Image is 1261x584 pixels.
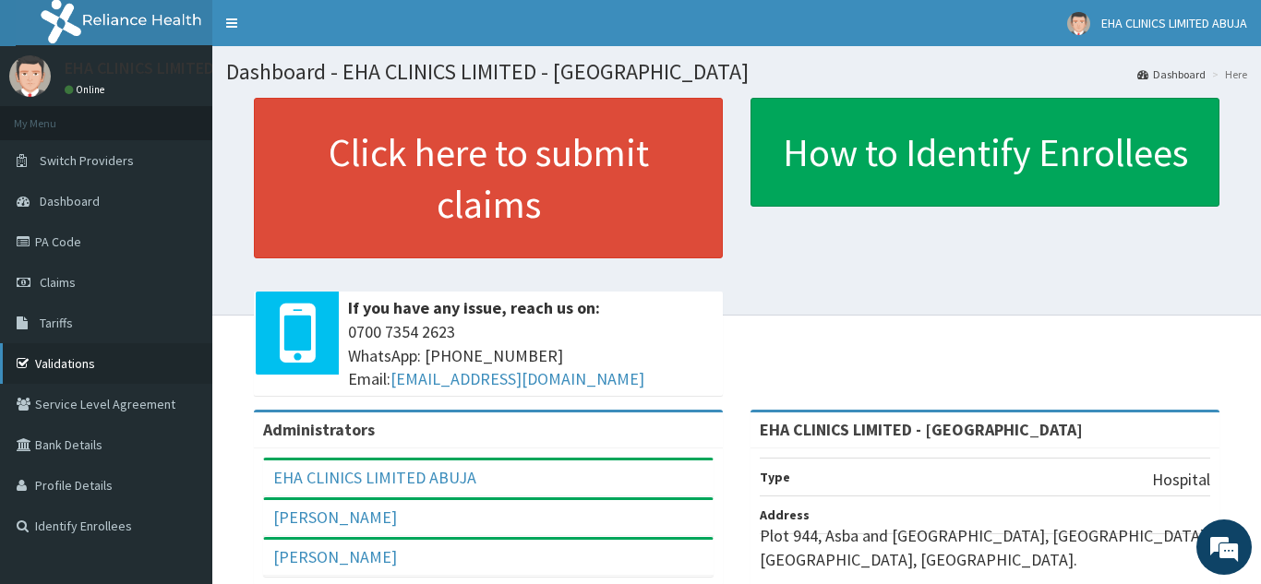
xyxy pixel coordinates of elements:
[1067,12,1090,35] img: User Image
[273,546,397,567] a: [PERSON_NAME]
[263,419,375,440] b: Administrators
[40,152,134,169] span: Switch Providers
[9,55,51,97] img: User Image
[1152,468,1210,492] p: Hospital
[226,60,1247,84] h1: Dashboard - EHA CLINICS LIMITED - [GEOGRAPHIC_DATA]
[40,193,100,209] span: Dashboard
[273,507,397,528] a: [PERSON_NAME]
[760,419,1083,440] strong: EHA CLINICS LIMITED - [GEOGRAPHIC_DATA]
[65,60,264,77] p: EHA CLINICS LIMITED ABUJA
[40,315,73,331] span: Tariffs
[40,274,76,291] span: Claims
[1101,15,1247,31] span: EHA CLINICS LIMITED ABUJA
[760,469,790,485] b: Type
[65,83,109,96] a: Online
[390,368,644,389] a: [EMAIL_ADDRESS][DOMAIN_NAME]
[348,320,714,391] span: 0700 7354 2623 WhatsApp: [PHONE_NUMBER] Email:
[751,98,1219,207] a: How to Identify Enrollees
[273,467,476,488] a: EHA CLINICS LIMITED ABUJA
[254,98,723,258] a: Click here to submit claims
[760,524,1210,571] p: Plot 944, Asba and [GEOGRAPHIC_DATA], [GEOGRAPHIC_DATA], [GEOGRAPHIC_DATA], [GEOGRAPHIC_DATA].
[348,297,600,318] b: If you have any issue, reach us on:
[1137,66,1206,82] a: Dashboard
[1207,66,1247,82] li: Here
[760,507,810,523] b: Address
